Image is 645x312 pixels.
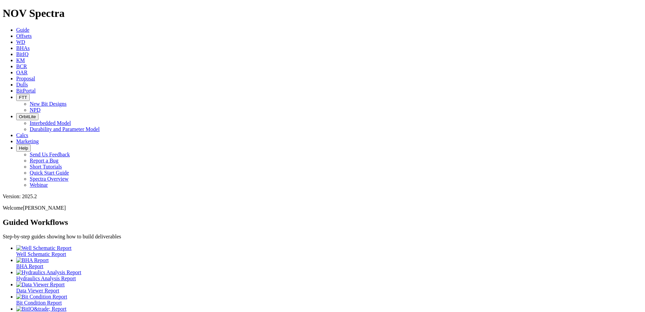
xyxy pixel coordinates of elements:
a: Dulls [16,82,28,87]
span: BHA Report [16,263,43,269]
a: KM [16,57,25,63]
a: Marketing [16,138,39,144]
a: Spectra Overview [30,176,68,182]
a: WD [16,39,25,45]
a: Guide [16,27,29,33]
span: OrbitLite [19,114,36,119]
h1: NOV Spectra [3,7,642,20]
a: Webinar [30,182,48,188]
a: Data Viewer Report Data Viewer Report [16,282,642,293]
p: Step-by-step guides showing how to build deliverables [3,234,642,240]
div: Version: 2025.2 [3,193,642,200]
a: Bit Condition Report Bit Condition Report [16,294,642,306]
span: Hydraulics Analysis Report [16,276,76,281]
a: BHA Report BHA Report [16,257,642,269]
span: [PERSON_NAME] [23,205,66,211]
a: Interbedded Model [30,120,71,126]
a: Durability and Parameter Model [30,126,100,132]
img: BHA Report [16,257,49,263]
a: OAR [16,70,28,75]
a: New Bit Designs [30,101,66,107]
img: BitIQ&trade; Report [16,306,66,312]
p: Welcome [3,205,642,211]
a: Proposal [16,76,35,81]
span: Help [19,146,28,151]
a: Quick Start Guide [30,170,69,176]
img: Data Viewer Report [16,282,65,288]
a: Short Tutorials [30,164,62,170]
a: Hydraulics Analysis Report Hydraulics Analysis Report [16,269,642,281]
a: NPD [30,107,40,113]
span: FTT [19,95,27,100]
a: Report a Bug [30,158,58,163]
img: Hydraulics Analysis Report [16,269,81,276]
a: BHAs [16,45,30,51]
img: Well Schematic Report [16,245,72,251]
button: FTT [16,94,30,101]
a: Calcs [16,132,28,138]
span: Bit Condition Report [16,300,62,306]
a: BitIQ [16,51,28,57]
a: BitPortal [16,88,36,94]
span: Data Viewer Report [16,288,59,293]
button: OrbitLite [16,113,38,120]
h2: Guided Workflows [3,218,642,227]
button: Help [16,145,31,152]
a: Well Schematic Report Well Schematic Report [16,245,642,257]
img: Bit Condition Report [16,294,67,300]
a: Send Us Feedback [30,152,70,157]
a: Offsets [16,33,32,39]
a: BCR [16,63,27,69]
span: Well Schematic Report [16,251,66,257]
